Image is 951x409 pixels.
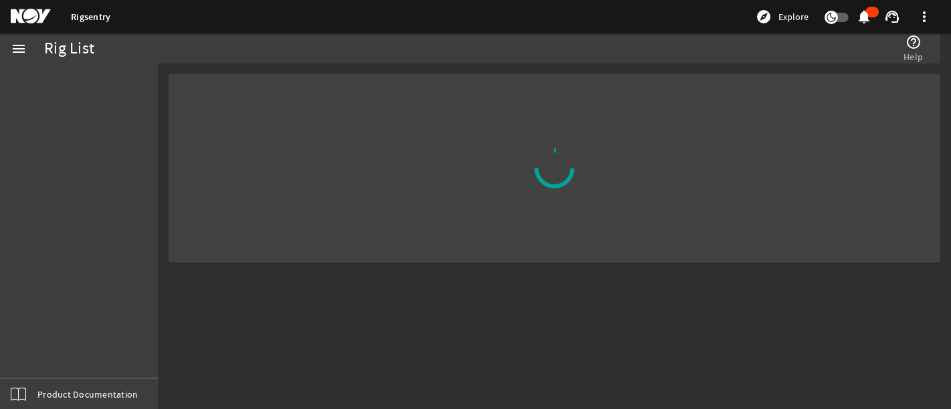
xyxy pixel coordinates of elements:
mat-icon: help_outline [906,34,922,50]
span: Explore [778,10,809,23]
div: Rig List [44,42,94,55]
span: Help [904,50,923,63]
button: more_vert [908,1,940,33]
a: Rigsentry [71,11,110,23]
span: Product Documentation [37,388,138,401]
mat-icon: support_agent [884,9,900,25]
button: Explore [750,6,814,27]
mat-icon: notifications [856,9,872,25]
mat-icon: menu [11,41,27,57]
mat-icon: explore [756,9,772,25]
